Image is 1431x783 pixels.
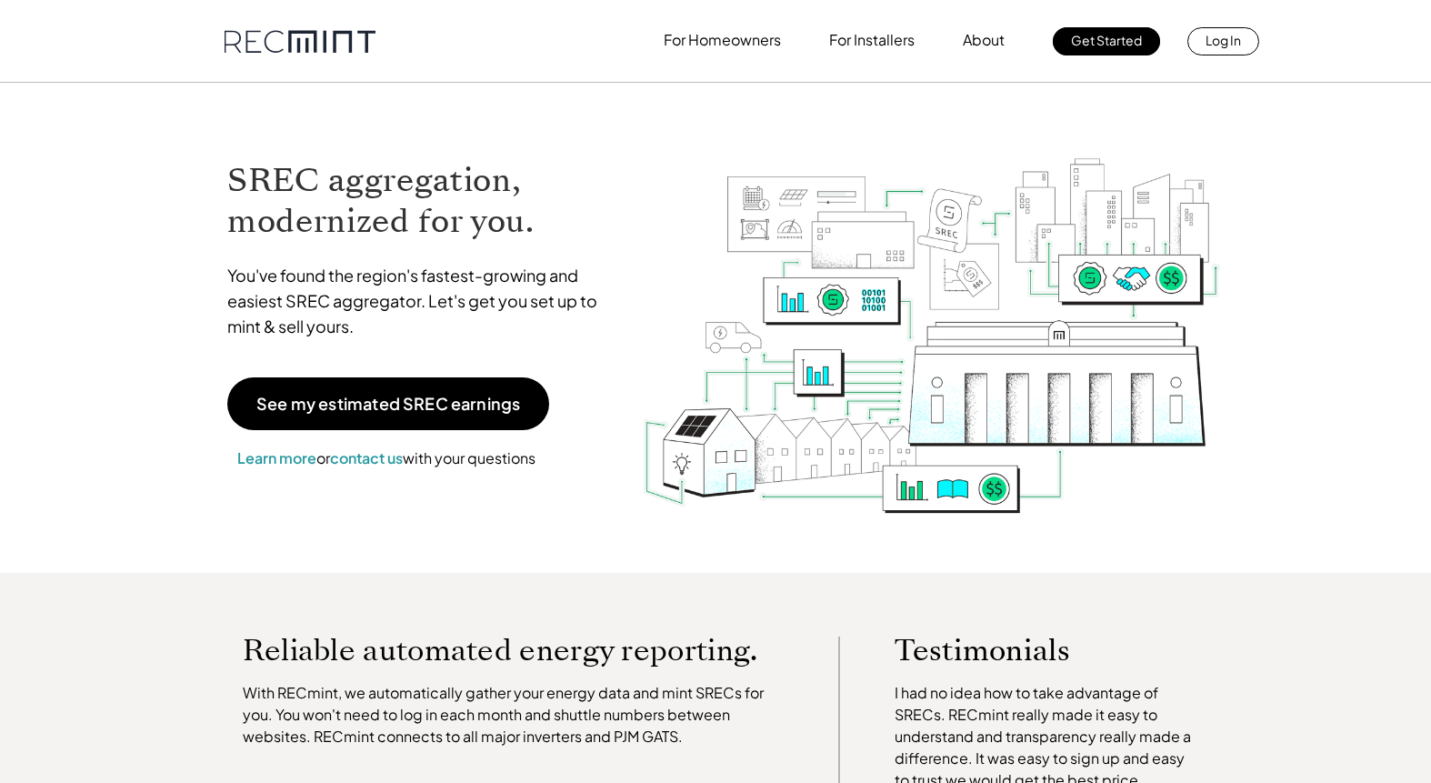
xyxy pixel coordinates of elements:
[227,447,545,470] p: or with your questions
[895,637,1166,664] p: Testimonials
[1071,27,1142,53] p: Get Started
[227,160,615,242] h1: SREC aggregation, modernized for you.
[642,110,1222,518] img: RECmint value cycle
[227,377,549,430] a: See my estimated SREC earnings
[256,396,520,412] p: See my estimated SREC earnings
[1206,27,1241,53] p: Log In
[243,682,785,748] p: With RECmint, we automatically gather your energy data and mint SRECs for you. You won't need to ...
[829,27,915,53] p: For Installers
[1187,27,1259,55] a: Log In
[1053,27,1160,55] a: Get Started
[664,27,781,53] p: For Homeowners
[243,637,785,664] p: Reliable automated energy reporting.
[330,448,403,467] a: contact us
[237,448,316,467] a: Learn more
[227,263,615,339] p: You've found the region's fastest-growing and easiest SREC aggregator. Let's get you set up to mi...
[963,27,1005,53] p: About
